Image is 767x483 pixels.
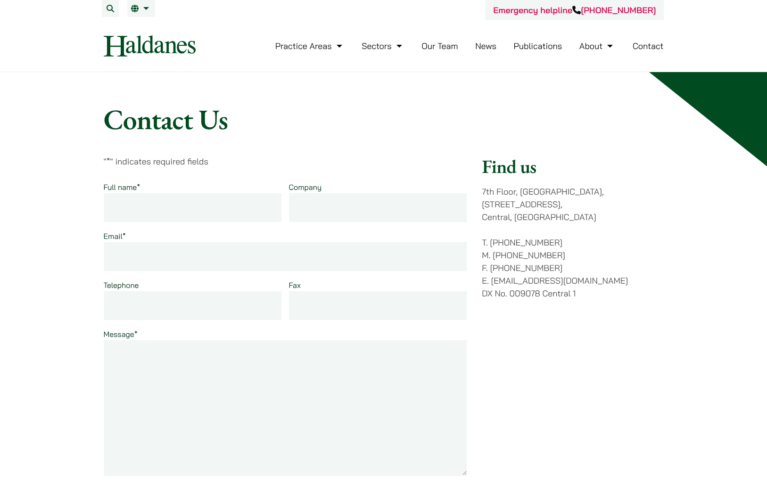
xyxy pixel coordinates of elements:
[275,41,345,51] a: Practice Areas
[475,41,496,51] a: News
[482,185,663,223] p: 7th Floor, [GEOGRAPHIC_DATA], [STREET_ADDRESS], Central, [GEOGRAPHIC_DATA]
[104,231,126,241] label: Email
[104,102,664,136] h1: Contact Us
[104,329,138,339] label: Message
[131,5,151,12] a: EN
[482,236,663,300] p: T. [PHONE_NUMBER] M. [PHONE_NUMBER] F. [PHONE_NUMBER] E. [EMAIL_ADDRESS][DOMAIN_NAME] DX No. 0090...
[289,280,301,290] label: Fax
[493,5,656,16] a: Emergency helpline[PHONE_NUMBER]
[104,280,139,290] label: Telephone
[289,182,322,192] label: Company
[104,35,196,57] img: Logo of Haldanes
[514,41,562,51] a: Publications
[104,182,140,192] label: Full name
[421,41,458,51] a: Our Team
[362,41,404,51] a: Sectors
[104,155,467,168] p: " " indicates required fields
[579,41,615,51] a: About
[633,41,664,51] a: Contact
[482,155,663,178] h2: Find us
